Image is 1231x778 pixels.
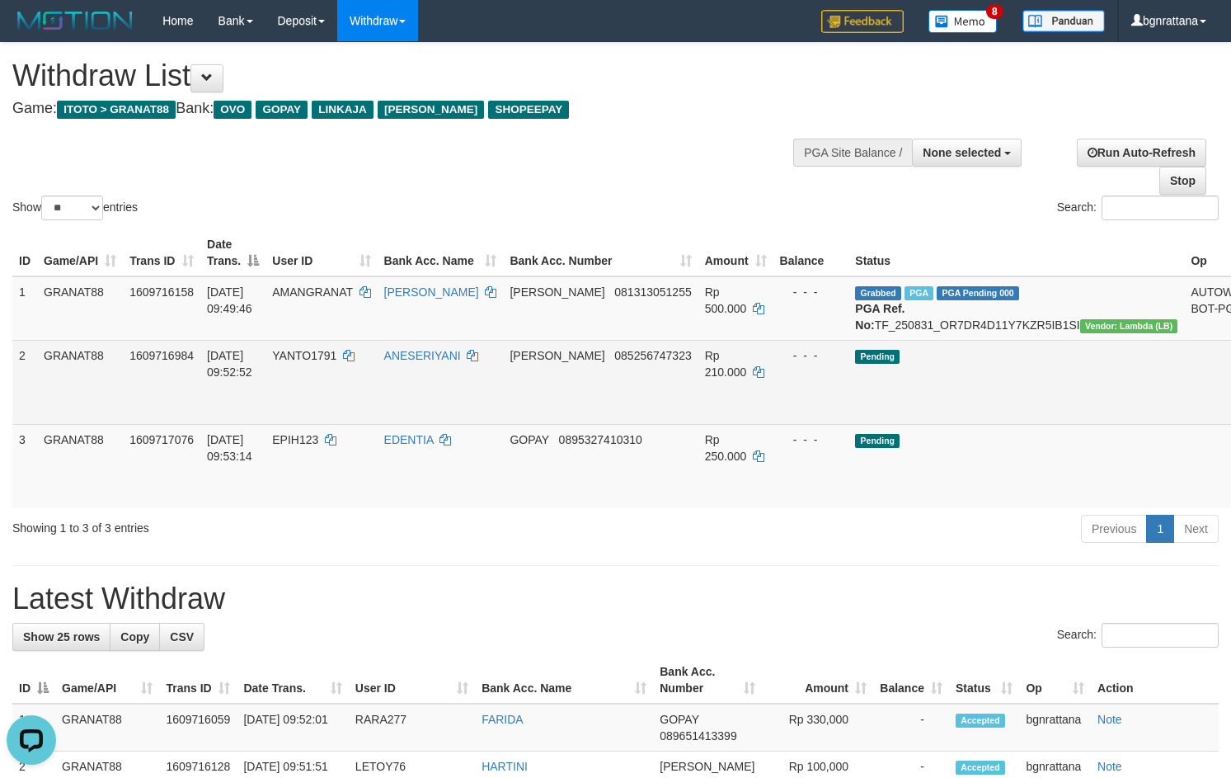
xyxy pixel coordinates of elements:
a: Run Auto-Refresh [1077,139,1206,167]
th: Bank Acc. Name: activate to sort column ascending [475,657,653,704]
img: MOTION_logo.png [12,8,138,33]
span: [DATE] 09:52:52 [207,349,252,379]
label: Search: [1057,623,1219,648]
td: - [873,704,949,752]
span: Copy 085256747323 to clipboard [614,349,691,362]
th: Balance [773,229,849,276]
a: Note [1097,760,1122,773]
span: [PERSON_NAME] [660,760,754,773]
th: Amount: activate to sort column ascending [762,657,873,704]
span: None selected [923,146,1001,159]
span: SHOPEEPAY [488,101,569,119]
td: [DATE] 09:52:01 [237,704,348,752]
label: Search: [1057,196,1219,220]
span: LINKAJA [312,101,374,119]
td: Rp 330,000 [762,704,873,752]
span: GOPAY [256,101,308,119]
span: Pending [855,434,900,448]
span: Rp 250.000 [705,433,747,463]
td: 3 [12,424,37,508]
th: Date Trans.: activate to sort column ascending [237,657,348,704]
a: ANESERIYANI [384,349,461,362]
td: RARA277 [349,704,475,752]
td: TF_250831_OR7DR4D11Y7KZR5IB1SI [848,276,1184,341]
td: 1609716059 [159,704,237,752]
img: Button%20Memo.svg [928,10,998,33]
a: Stop [1159,167,1206,195]
span: PGA Pending [937,286,1019,300]
img: panduan.png [1022,10,1105,32]
a: Previous [1081,515,1147,543]
th: Game/API: activate to sort column ascending [55,657,159,704]
input: Search: [1102,196,1219,220]
select: Showentries [41,196,103,220]
th: Action [1091,657,1219,704]
span: Pending [855,350,900,364]
td: 1 [12,704,55,752]
a: EDENTIA [384,433,434,446]
th: ID [12,229,37,276]
th: Trans ID: activate to sort column ascending [123,229,200,276]
th: Status [848,229,1184,276]
a: HARTINI [482,760,528,773]
span: GOPAY [510,433,548,446]
td: GRANAT88 [37,340,123,424]
th: Op: activate to sort column ascending [1019,657,1091,704]
a: Copy [110,623,160,651]
span: ITOTO > GRANAT88 [57,101,176,119]
th: Balance: activate to sort column ascending [873,657,949,704]
td: bgnrattana [1019,704,1091,752]
a: [PERSON_NAME] [384,285,479,299]
span: Rp 500.000 [705,285,747,315]
th: Date Trans.: activate to sort column descending [200,229,265,276]
label: Show entries [12,196,138,220]
span: Marked by bgnrattana [904,286,933,300]
a: Show 25 rows [12,623,110,651]
div: - - - [780,347,843,364]
img: Feedback.jpg [821,10,904,33]
th: Trans ID: activate to sort column ascending [159,657,237,704]
span: GOPAY [660,713,698,726]
span: 1609716984 [129,349,194,362]
h1: Withdraw List [12,59,804,92]
span: Accepted [956,714,1005,728]
span: Grabbed [855,286,901,300]
td: GRANAT88 [37,276,123,341]
td: GRANAT88 [55,704,159,752]
span: CSV [170,630,194,644]
a: Note [1097,713,1122,726]
th: Bank Acc. Name: activate to sort column ascending [378,229,504,276]
span: OVO [214,101,251,119]
th: Bank Acc. Number: activate to sort column ascending [503,229,698,276]
td: GRANAT88 [37,424,123,508]
div: PGA Site Balance / [793,139,912,167]
span: [PERSON_NAME] [510,285,604,299]
div: - - - [780,431,843,448]
h1: Latest Withdraw [12,582,1219,615]
input: Search: [1102,623,1219,648]
th: Bank Acc. Number: activate to sort column ascending [653,657,762,704]
span: Rp 210.000 [705,349,747,379]
th: ID: activate to sort column descending [12,657,55,704]
span: [PERSON_NAME] [510,349,604,362]
span: Copy 0895327410310 to clipboard [559,433,642,446]
div: - - - [780,284,843,300]
span: Copy 089651413399 to clipboard [660,729,736,743]
a: 1 [1146,515,1174,543]
span: 1609716158 [129,285,194,299]
button: Open LiveChat chat widget [7,7,56,56]
a: FARIDA [482,713,524,726]
span: [DATE] 09:53:14 [207,433,252,463]
a: CSV [159,623,204,651]
span: EPIH123 [272,433,318,446]
td: 2 [12,340,37,424]
span: Copy [120,630,149,644]
span: 8 [986,4,1003,19]
a: Next [1173,515,1219,543]
span: Copy 081313051255 to clipboard [614,285,691,299]
b: PGA Ref. No: [855,302,904,332]
span: Vendor URL: https://dashboard.q2checkout.com/secure [1080,319,1178,333]
span: [DATE] 09:49:46 [207,285,252,315]
td: 1 [12,276,37,341]
div: Showing 1 to 3 of 3 entries [12,513,500,536]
